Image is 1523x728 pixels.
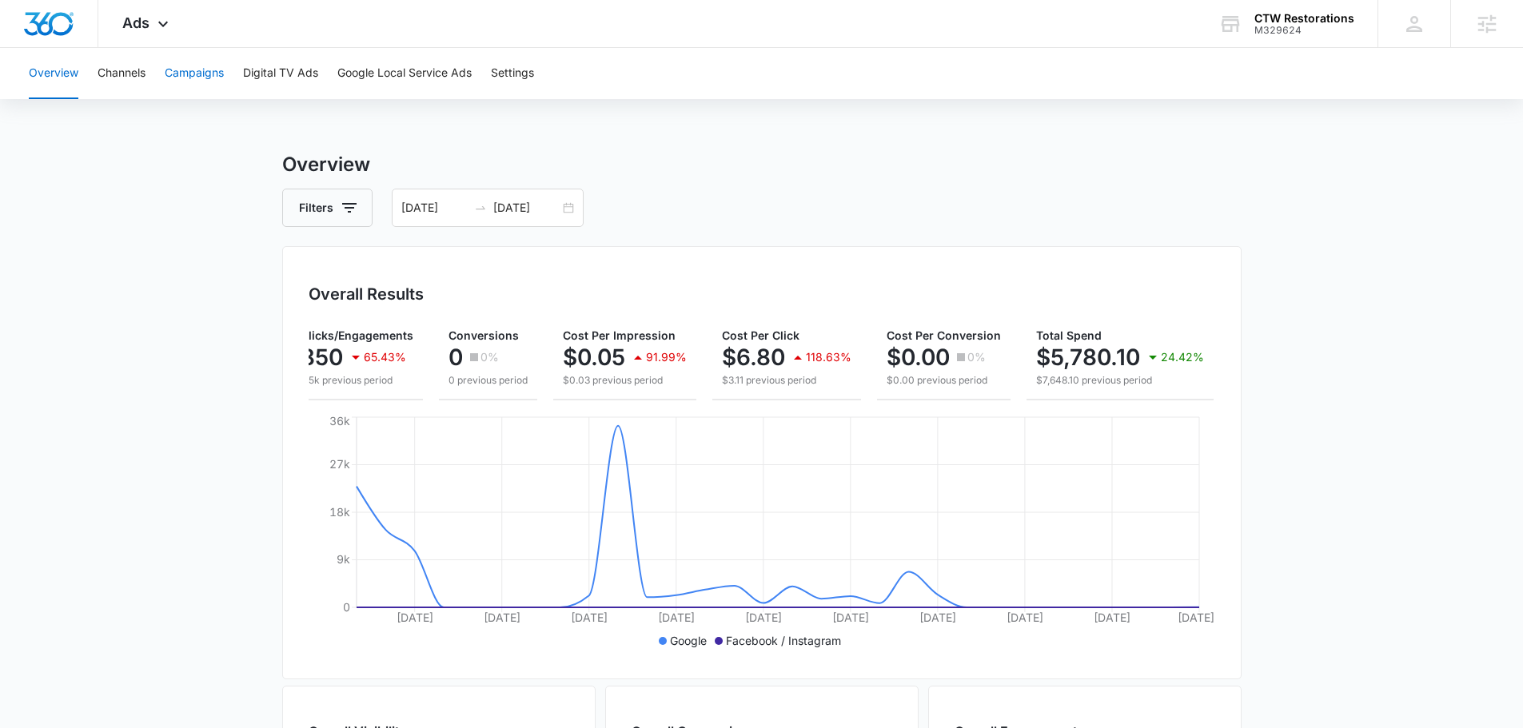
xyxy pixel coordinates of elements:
tspan: 27k [329,457,350,471]
p: $7,648.10 previous period [1036,373,1204,388]
span: Total Spend [1036,328,1102,342]
input: Start date [401,199,468,217]
p: 0 previous period [449,373,528,388]
tspan: [DATE] [657,611,694,624]
p: $0.00 previous period [887,373,1001,388]
h3: Overall Results [309,282,424,306]
tspan: [DATE] [483,611,520,624]
span: Ads [122,14,150,31]
tspan: [DATE] [570,611,607,624]
button: Channels [98,48,146,99]
p: Facebook / Instagram [726,632,841,649]
tspan: [DATE] [744,611,781,624]
p: $3.11 previous period [722,373,851,388]
span: swap-right [474,201,487,214]
p: 65.43% [364,352,406,363]
div: account id [1254,25,1354,36]
button: Filters [282,189,373,227]
p: $0.05 [563,344,625,370]
p: 91.99% [646,352,687,363]
tspan: [DATE] [831,611,868,624]
p: $5,780.10 [1036,344,1140,370]
tspan: 0 [343,600,350,614]
p: $6.80 [722,344,785,370]
p: Google [670,632,707,649]
button: Google Local Service Ads [337,48,472,99]
p: $0.00 [887,344,950,370]
button: Settings [491,48,534,99]
tspan: [DATE] [1006,611,1043,624]
span: Cost Per Conversion [887,328,1001,342]
p: 0 [449,344,463,370]
p: 2.5k previous period [301,373,413,388]
p: 850 [301,344,343,370]
h3: Overview [282,150,1242,179]
span: Conversions [449,328,519,342]
tspan: 9k [337,552,350,566]
p: $0.03 previous period [563,373,687,388]
span: Clicks/Engagements [301,328,413,342]
p: 118.63% [806,352,851,363]
tspan: 36k [329,414,350,428]
button: Overview [29,48,78,99]
p: 24.42% [1161,352,1204,363]
tspan: [DATE] [1178,611,1214,624]
input: End date [493,199,560,217]
tspan: [DATE] [919,611,955,624]
tspan: [DATE] [1093,611,1130,624]
button: Campaigns [165,48,224,99]
tspan: [DATE] [396,611,433,624]
p: 0% [967,352,986,363]
span: Cost Per Click [722,328,799,342]
p: 0% [480,352,499,363]
div: account name [1254,12,1354,25]
span: to [474,201,487,214]
span: Cost Per Impression [563,328,676,342]
button: Digital TV Ads [243,48,318,99]
tspan: 18k [329,505,350,519]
